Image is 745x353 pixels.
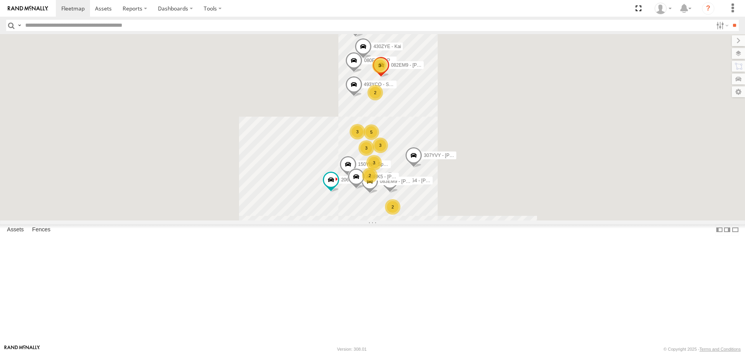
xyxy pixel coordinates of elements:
[366,174,425,179] span: 439BK5 - [PERSON_NAME]
[372,138,388,153] div: 3
[652,3,674,14] div: Aaron Cluff
[16,20,23,31] label: Search Query
[372,58,388,73] div: 3
[713,20,730,31] label: Search Filter Options
[359,140,374,156] div: 3
[362,168,378,183] div: 2
[350,124,365,139] div: 3
[28,225,54,236] label: Fences
[337,347,367,351] div: Version: 308.01
[3,225,28,236] label: Assets
[702,2,714,15] i: ?
[400,178,459,184] span: 816BG4 - [PERSON_NAME]
[341,177,384,183] span: 206WSG - Cage Ute
[367,85,383,100] div: 2
[364,124,379,140] div: 5
[731,224,739,236] label: Hide Summary Table
[8,6,48,11] img: rand-logo.svg
[373,44,401,50] span: 430ZYE - Kai
[4,345,40,353] a: Visit our Website
[364,58,424,63] span: 080EM9 - [PERSON_NAME]
[700,347,741,351] a: Terms and Conditions
[664,347,741,351] div: © Copyright 2025 -
[723,224,731,236] label: Dock Summary Table to the Right
[364,82,415,88] span: 493YCO - Service Spare
[391,62,451,68] span: 082EM9 - [PERSON_NAME]
[424,153,483,158] span: 307YVY - [PERSON_NAME]
[716,224,723,236] label: Dock Summary Table to the Left
[380,179,440,184] span: 083EM9 - [PERSON_NAME]
[358,162,411,167] span: 150YNI - Spare in repairs
[385,199,400,215] div: 2
[732,86,745,97] label: Map Settings
[366,155,382,170] div: 3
